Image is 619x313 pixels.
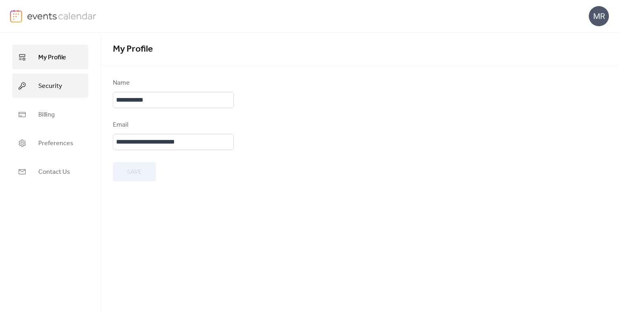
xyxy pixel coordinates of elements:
a: Preferences [12,131,88,155]
a: Billing [12,102,88,127]
a: Contact Us [12,159,88,184]
span: My Profile [38,51,66,64]
a: Security [12,73,88,98]
span: Billing [38,109,55,121]
span: Security [38,80,62,92]
div: Email [113,120,232,130]
img: logo-type [27,10,97,22]
a: My Profile [12,45,88,69]
div: Name [113,78,232,88]
span: Preferences [38,137,73,150]
span: My Profile [113,40,153,58]
span: Contact Us [38,166,70,178]
img: logo [10,10,22,23]
div: MR [589,6,609,26]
